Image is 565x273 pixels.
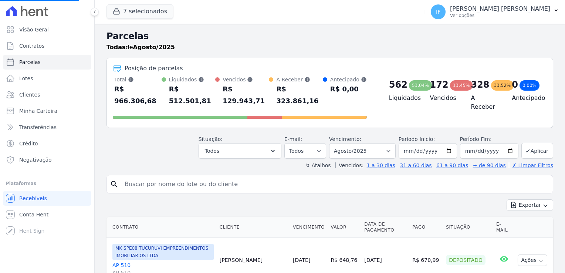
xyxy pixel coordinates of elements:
span: MK SPE08 TUCURUVI EMPREENDIMENTOS IMOBILIARIOS LTDA [112,244,214,260]
label: Vencidos: [335,162,363,168]
div: 0 [512,79,518,91]
div: R$ 129.943,71 [223,83,269,107]
span: Contratos [19,42,44,50]
span: Crédito [19,140,38,147]
a: Lotes [3,71,91,86]
span: Recebíveis [19,195,47,202]
span: Clientes [19,91,40,98]
button: Todos [199,143,281,159]
th: Contrato [106,217,217,238]
div: R$ 0,00 [330,83,367,95]
span: Negativação [19,156,52,164]
th: Valor [328,217,361,238]
a: Visão Geral [3,22,91,37]
div: 328 [471,79,489,91]
div: Liquidados [169,76,215,83]
strong: Todas [106,44,126,51]
th: Vencimento [290,217,328,238]
a: Conta Hent [3,207,91,222]
div: Vencidos [223,76,269,83]
span: Visão Geral [19,26,49,33]
strong: Agosto/2025 [133,44,175,51]
a: Transferências [3,120,91,135]
i: search [110,180,119,189]
div: 562 [389,79,407,91]
button: Ações [518,255,547,266]
th: Cliente [217,217,290,238]
h2: Parcelas [106,30,553,43]
th: Situação [443,217,493,238]
div: R$ 512.501,81 [169,83,215,107]
h4: Vencidos [430,94,459,102]
p: de [106,43,175,52]
div: Plataformas [6,179,88,188]
button: Exportar [507,199,553,211]
a: 1 a 30 dias [367,162,395,168]
th: Data de Pagamento [361,217,409,238]
div: 33,52% [491,80,514,91]
button: IF [PERSON_NAME] [PERSON_NAME] Ver opções [425,1,565,22]
div: R$ 966.306,68 [114,83,162,107]
a: Parcelas [3,55,91,70]
label: Vencimento: [329,136,361,142]
div: R$ 323.861,16 [276,83,322,107]
a: Negativação [3,152,91,167]
h4: Liquidados [389,94,418,102]
span: Minha Carteira [19,107,57,115]
div: Antecipado [330,76,367,83]
div: Depositado [446,255,486,265]
span: IF [436,9,440,14]
input: Buscar por nome do lote ou do cliente [120,177,550,192]
a: Contratos [3,38,91,53]
th: E-mail [493,217,515,238]
a: 31 a 60 dias [400,162,432,168]
span: Conta Hent [19,211,48,218]
a: Minha Carteira [3,104,91,118]
span: Parcelas [19,58,41,66]
h4: Antecipado [512,94,541,102]
a: ✗ Limpar Filtros [509,162,553,168]
button: Aplicar [521,143,553,159]
span: Lotes [19,75,33,82]
label: Período Fim: [460,135,518,143]
button: 7 selecionados [106,4,173,18]
div: 53,04% [409,80,432,91]
p: [PERSON_NAME] [PERSON_NAME] [450,5,550,13]
label: Período Inicío: [399,136,435,142]
th: Pago [409,217,443,238]
div: Posição de parcelas [125,64,183,73]
a: + de 90 dias [473,162,506,168]
p: Ver opções [450,13,550,18]
div: Total [114,76,162,83]
div: A Receber [276,76,322,83]
span: Todos [205,146,219,155]
h4: A Receber [471,94,500,111]
a: Crédito [3,136,91,151]
a: 61 a 90 dias [436,162,468,168]
div: 172 [430,79,449,91]
label: Situação: [199,136,223,142]
span: Transferências [19,124,57,131]
a: Recebíveis [3,191,91,206]
div: 0,00% [520,80,539,91]
div: 13,45% [450,80,473,91]
a: [DATE] [293,257,310,263]
label: E-mail: [284,136,302,142]
label: ↯ Atalhos [305,162,331,168]
a: Clientes [3,87,91,102]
